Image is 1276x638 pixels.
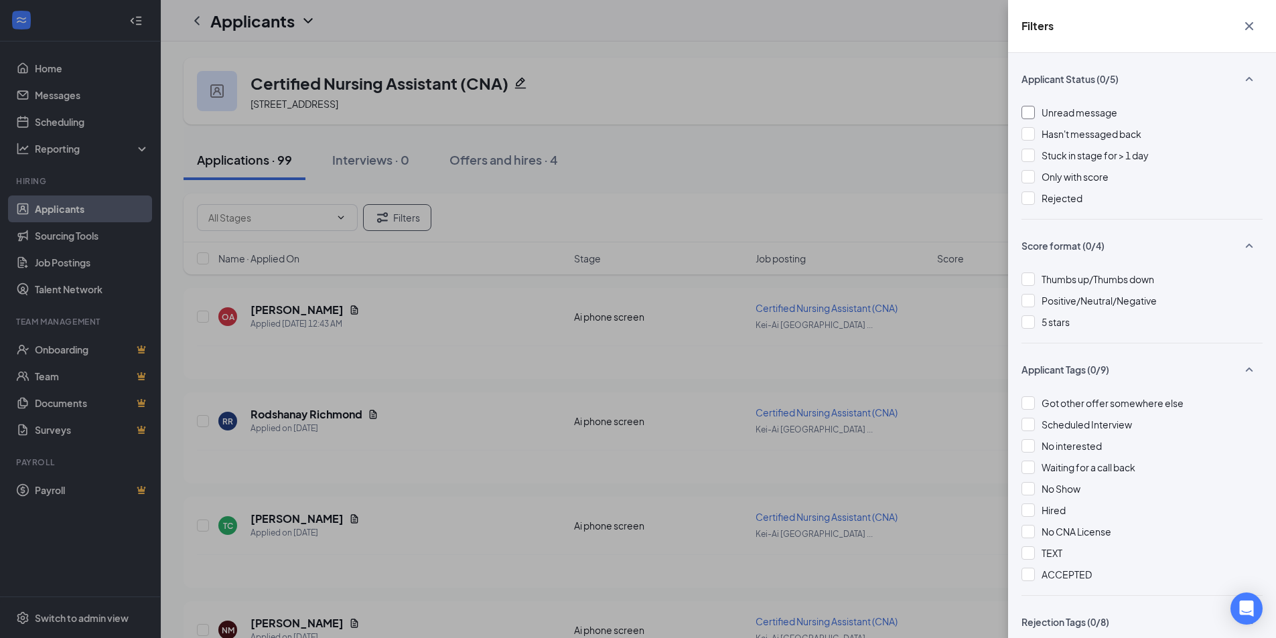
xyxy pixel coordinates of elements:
button: SmallChevronUp [1236,233,1263,258]
span: ACCEPTED [1042,568,1092,580]
span: No Show [1042,483,1080,495]
span: Applicant Tags (0/9) [1021,363,1109,376]
span: Unread message [1042,106,1117,118]
svg: SmallChevronUp [1241,71,1257,87]
span: Only with score [1042,171,1109,183]
span: Hired [1042,504,1066,516]
span: 5 stars [1042,316,1070,328]
span: Waiting for a call back [1042,461,1135,473]
span: Hasn't messaged back [1042,128,1141,140]
button: SmallChevronUp [1236,66,1263,92]
span: Scheduled Interview [1042,418,1132,430]
div: Open Intercom Messenger [1230,592,1263,625]
span: Rejection Tags (0/8) [1021,615,1109,629]
span: Thumbs up/Thumbs down [1042,273,1154,285]
span: Score format (0/4) [1021,239,1105,252]
span: Got other offer somewhere else [1042,397,1184,409]
h5: Filters [1021,19,1054,33]
span: No interested [1042,440,1102,452]
span: TEXT [1042,547,1062,559]
span: No CNA License [1042,526,1111,538]
svg: SmallChevronUp [1241,238,1257,254]
button: Cross [1236,13,1263,39]
span: Positive/Neutral/Negative [1042,295,1157,307]
span: Rejected [1042,192,1082,204]
span: Stuck in stage for > 1 day [1042,149,1149,161]
svg: SmallChevronUp [1241,362,1257,378]
svg: Cross [1241,18,1257,34]
span: Applicant Status (0/5) [1021,72,1119,86]
button: SmallChevronUp [1236,357,1263,382]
